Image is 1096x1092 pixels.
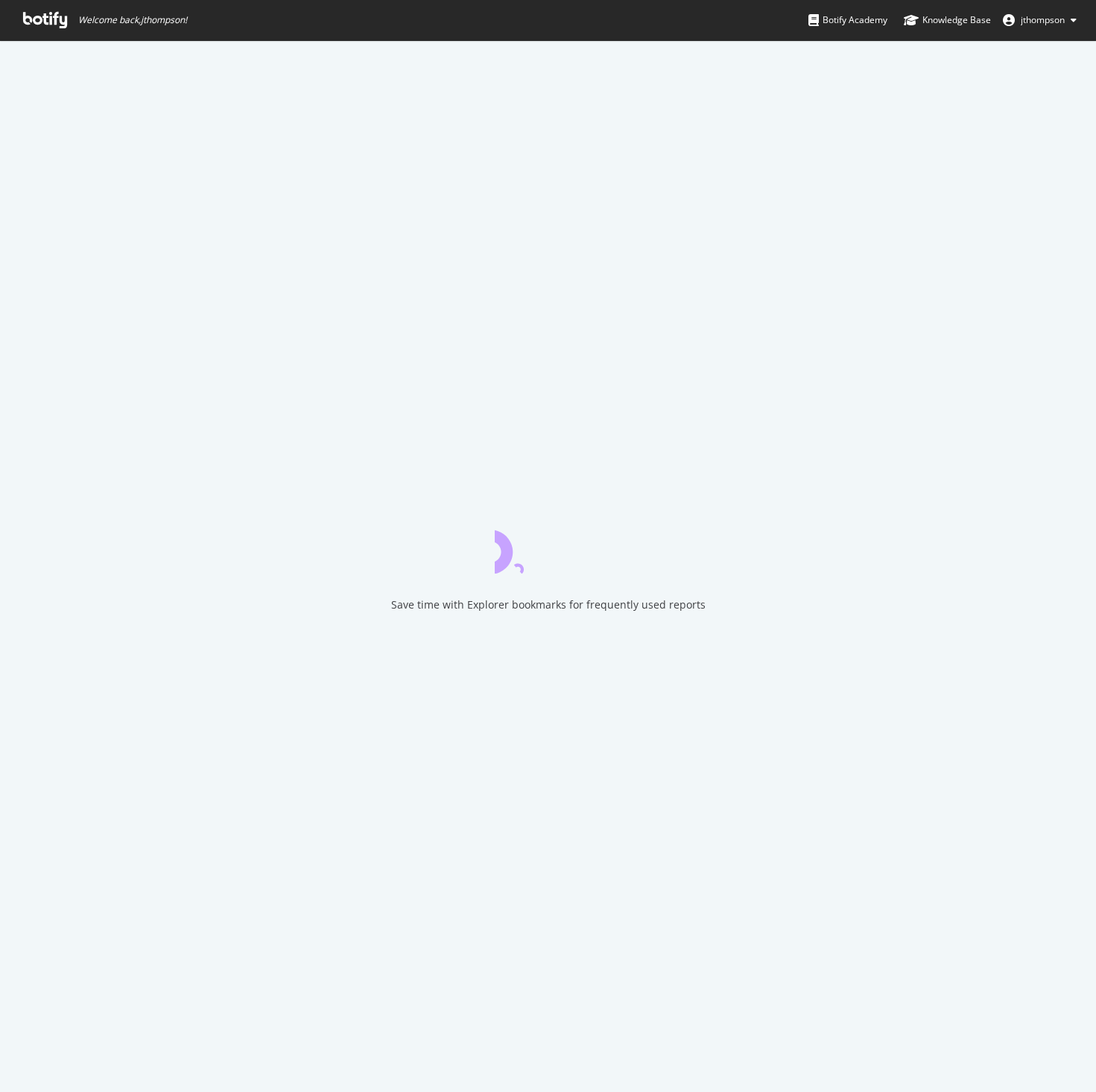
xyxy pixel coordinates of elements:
span: jthompson [1021,13,1065,26]
div: Botify Academy [808,13,887,28]
button: jthompson [991,8,1089,32]
span: Welcome back, jthompson ! [78,14,187,26]
div: Save time with Explorer bookmarks for frequently used reports [391,597,706,612]
div: animation [495,520,602,574]
div: Knowledge Base [904,13,991,28]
